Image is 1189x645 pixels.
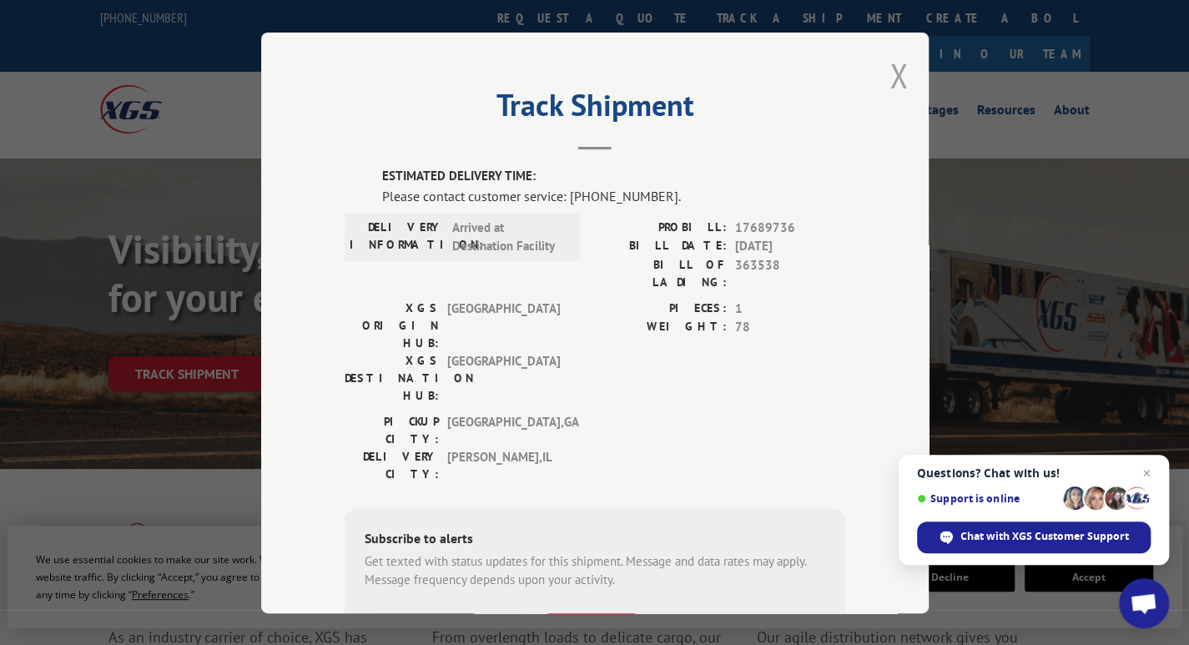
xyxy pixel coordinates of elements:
[595,237,727,256] label: BILL DATE:
[447,447,560,482] span: [PERSON_NAME] , IL
[595,255,727,290] label: BILL OF LADING:
[350,218,444,255] label: DELIVERY INFORMATION:
[382,167,845,186] label: ESTIMATED DELIVERY TIME:
[365,552,825,589] div: Get texted with status updates for this shipment. Message and data rates may apply. Message frequ...
[365,527,825,552] div: Subscribe to alerts
[345,412,439,447] label: PICKUP CITY:
[345,447,439,482] label: DELIVERY CITY:
[345,93,845,125] h2: Track Shipment
[960,529,1129,544] span: Chat with XGS Customer Support
[917,492,1057,505] span: Support is online
[889,53,908,98] button: Close modal
[917,466,1151,480] span: Questions? Chat with us!
[447,299,560,351] span: [GEOGRAPHIC_DATA]
[735,299,845,318] span: 1
[345,351,439,404] label: XGS DESTINATION HUB:
[452,218,565,255] span: Arrived at Destination Facility
[595,218,727,237] label: PROBILL:
[735,218,845,237] span: 17689736
[917,522,1151,553] div: Chat with XGS Customer Support
[382,185,845,205] div: Please contact customer service: [PHONE_NUMBER].
[447,351,560,404] span: [GEOGRAPHIC_DATA]
[595,318,727,337] label: WEIGHT:
[735,237,845,256] span: [DATE]
[345,299,439,351] label: XGS ORIGIN HUB:
[595,299,727,318] label: PIECES:
[735,318,845,337] span: 78
[447,412,560,447] span: [GEOGRAPHIC_DATA] , GA
[1136,463,1156,483] span: Close chat
[735,255,845,290] span: 363538
[1119,578,1169,628] div: Open chat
